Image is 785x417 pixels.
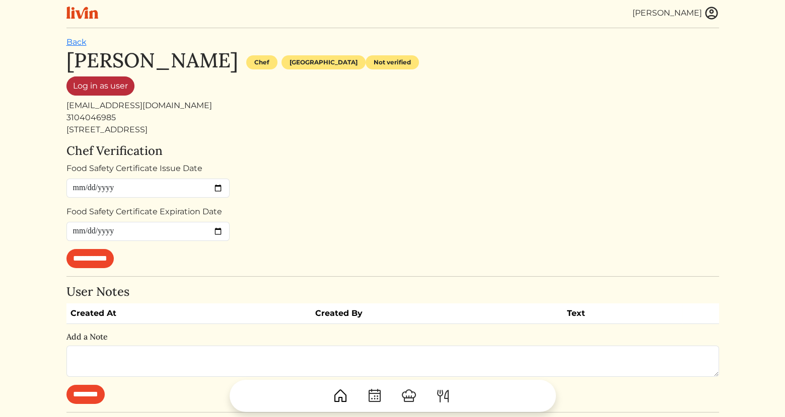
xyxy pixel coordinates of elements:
[66,206,222,218] label: Food Safety Certificate Expiration Date
[632,7,702,19] div: [PERSON_NAME]
[332,388,348,404] img: House-9bf13187bcbb5817f509fe5e7408150f90897510c4275e13d0d5fca38e0b5951.svg
[66,7,98,19] img: livin-logo-a0d97d1a881af30f6274990eb6222085a2533c92bbd1e4f22c21b4f0d0e3210c.svg
[66,162,202,175] label: Food Safety Certificate Issue Date
[66,332,719,342] h6: Add a Note
[66,76,134,96] a: Log in as user
[366,55,419,69] div: Not verified
[66,285,719,299] h4: User Notes
[563,303,682,324] th: Text
[367,388,383,404] img: CalendarDots-5bcf9d9080389f2a281d69619e1c85352834be518fbc73d9501aef674afc0d57.svg
[246,55,277,69] div: Chef
[401,388,417,404] img: ChefHat-a374fb509e4f37eb0702ca99f5f64f3b6956810f32a249b33092029f8484b388.svg
[66,48,238,72] h1: [PERSON_NAME]
[66,124,719,136] div: [STREET_ADDRESS]
[66,144,719,158] h4: Chef Verification
[66,100,719,112] div: [EMAIL_ADDRESS][DOMAIN_NAME]
[704,6,719,21] img: user_account-e6e16d2ec92f44fc35f99ef0dc9cddf60790bfa021a6ecb1c896eb5d2907b31c.svg
[66,37,87,47] a: Back
[311,303,563,324] th: Created By
[281,55,366,69] div: [GEOGRAPHIC_DATA]
[435,388,451,404] img: ForkKnife-55491504ffdb50bab0c1e09e7649658475375261d09fd45db06cec23bce548bf.svg
[66,112,719,124] div: 3104046985
[66,303,312,324] th: Created At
